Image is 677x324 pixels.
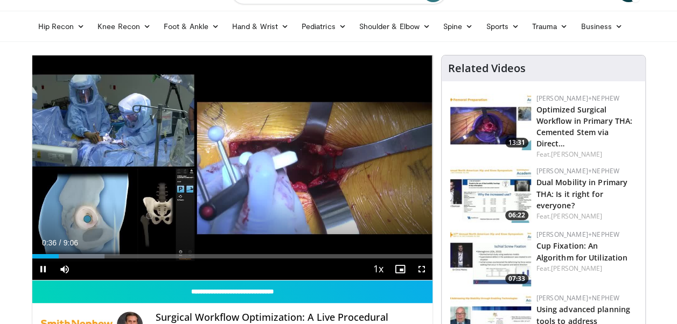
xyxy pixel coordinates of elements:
span: 9:06 [64,238,78,247]
button: Enable picture-in-picture mode [389,258,411,280]
a: 06:22 [450,166,531,223]
a: [PERSON_NAME] [551,212,602,221]
a: Hand & Wrist [226,16,295,37]
a: [PERSON_NAME]+Nephew [536,94,619,103]
a: Business [574,16,629,37]
img: ebdbdd1a-3bec-445e-b76e-12ebea92512a.150x105_q85_crop-smart_upscale.jpg [450,230,531,286]
a: 13:31 [450,94,531,150]
span: 13:31 [505,138,528,147]
a: [PERSON_NAME] [551,150,602,159]
span: 0:36 [42,238,57,247]
a: Cup Fixation: An Algorithm for Utilization [536,241,628,262]
span: 07:33 [505,274,528,284]
button: Fullscreen [411,258,432,280]
a: Pediatrics [295,16,353,37]
button: Playback Rate [368,258,389,280]
a: Hip Recon [32,16,92,37]
div: Progress Bar [32,254,432,258]
a: [PERSON_NAME]+Nephew [536,230,619,239]
span: 06:22 [505,210,528,220]
a: [PERSON_NAME]+Nephew [536,293,619,302]
div: Feat. [536,150,637,159]
a: Trauma [526,16,575,37]
a: Dual Mobility in Primary THA: Is it right for everyone? [536,177,627,210]
img: ca45bebe-5fc4-4b9b-9513-8f91197adb19.150x105_q85_crop-smart_upscale.jpg [450,166,531,223]
a: Knee Recon [91,16,157,37]
a: [PERSON_NAME]+Nephew [536,166,619,175]
button: Pause [32,258,54,280]
a: [PERSON_NAME] [551,264,602,273]
a: Spine [437,16,479,37]
video-js: Video Player [32,55,432,280]
a: Optimized Surgical Workflow in Primary THA: Cemented Stem via Direct… [536,104,632,149]
img: 0fcfa1b5-074a-41e4-bf3d-4df9b2562a6c.150x105_q85_crop-smart_upscale.jpg [450,94,531,150]
a: 07:33 [450,230,531,286]
div: Feat. [536,264,637,273]
div: Feat. [536,212,637,221]
span: / [59,238,61,247]
button: Mute [54,258,75,280]
h4: Related Videos [448,62,526,75]
a: Sports [479,16,526,37]
a: Shoulder & Elbow [353,16,437,37]
a: Foot & Ankle [157,16,226,37]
